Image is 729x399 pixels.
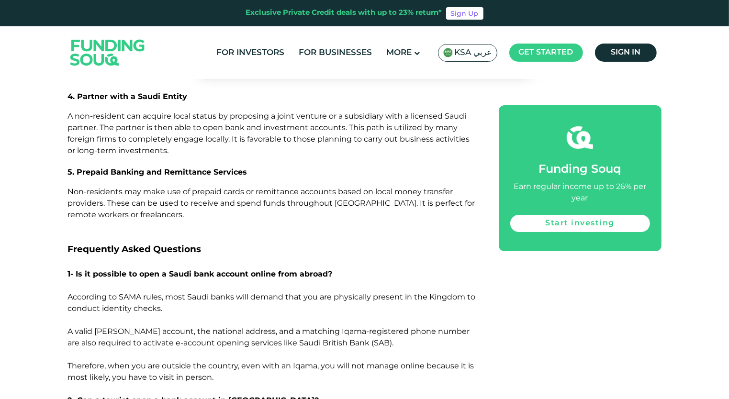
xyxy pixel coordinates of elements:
[595,44,657,62] a: Sign in
[567,124,593,151] img: fsicon
[539,164,621,175] span: Funding Souq
[455,47,492,58] span: KSA عربي
[68,111,470,155] span: A non-resident can acquire local status by proposing a joint venture or a subsidiary with a licen...
[246,8,442,19] div: Exclusive Private Credit deals with up to 23% return*
[68,244,202,255] span: Frequently Asked Questions
[510,215,650,232] a: Start investing
[61,28,155,77] img: Logo
[510,181,650,204] div: Earn regular income up to 26% per year
[443,48,453,57] img: SA Flag
[214,45,287,61] a: For Investors
[387,49,412,57] span: More
[297,45,375,61] a: For Businesses
[68,292,476,382] span: According to SAMA rules, most Saudi banks will demand that you are physically present in the King...
[446,7,483,20] a: Sign Up
[68,167,247,177] span: 5. Prepaid Banking and Remittance Services
[611,49,640,56] span: Sign in
[68,187,475,219] span: Non-residents may make use of prepaid cards or remittance accounts based on local money transfer ...
[519,49,573,56] span: Get started
[68,92,188,101] span: 4. Partner with a Saudi Entity
[68,269,333,278] span: 1- Is it possible to open a Saudi bank account online from abroad?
